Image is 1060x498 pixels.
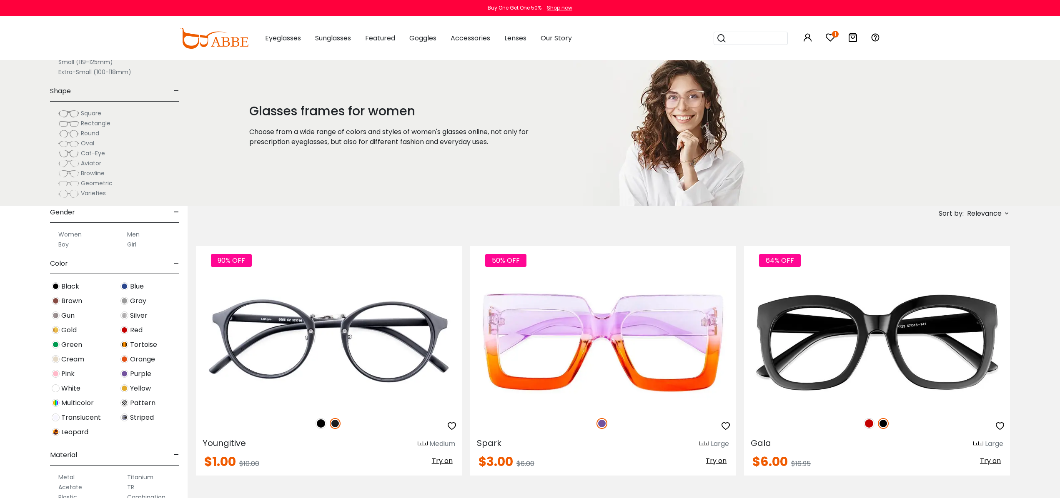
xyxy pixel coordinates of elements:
[81,109,101,117] span: Square
[130,281,144,291] span: Blue
[130,398,155,408] span: Pattern
[432,456,453,466] span: Try on
[196,276,462,409] img: Matte-black Youngitive - Plastic ,Adjust Nose Pads
[58,179,79,188] img: Geometric.png
[180,28,248,49] img: abbeglasses.com
[50,445,77,465] span: Material
[81,149,105,157] span: Cat-Eye
[699,441,709,447] img: size ruler
[52,326,60,334] img: Gold
[265,33,301,43] span: Eyeglasses
[81,129,99,137] span: Round
[81,119,110,127] span: Rectangle
[174,254,179,274] span: -
[130,311,148,321] span: Silver
[50,81,71,101] span: Shape
[249,104,553,119] h1: Glasses frames for women
[120,341,128,349] img: Tortoise
[711,439,729,449] div: Large
[211,254,252,267] span: 90% OFF
[52,370,60,378] img: Pink
[127,472,153,482] label: Titanium
[174,202,179,222] span: -
[130,296,146,306] span: Gray
[127,229,140,239] label: Men
[61,354,84,364] span: Cream
[832,31,839,37] i: 1
[130,369,151,379] span: Purple
[61,296,82,306] span: Brown
[58,110,79,118] img: Square.png
[52,428,60,436] img: Leopard
[120,370,128,378] img: Purple
[204,453,236,471] span: $1.00
[52,282,60,290] img: Black
[58,149,79,158] img: Cat-Eye.png
[58,129,79,138] img: Round.png
[81,139,94,147] span: Oval
[744,276,1010,409] img: Black Gala - Plastic ,Universal Bridge Fit
[58,120,79,128] img: Rectangle.png
[485,254,526,267] span: 50% OFF
[825,34,835,44] a: 1
[120,399,128,407] img: Pattern
[596,418,607,429] img: Purple
[58,169,79,178] img: Browline.png
[61,427,88,437] span: Leopard
[985,439,1003,449] div: Large
[516,459,534,468] span: $6.00
[61,413,101,423] span: Translucent
[418,441,428,447] img: size ruler
[429,439,455,449] div: Medium
[488,4,541,12] div: Buy One Get One 50%
[751,437,771,449] span: Gala
[409,33,436,43] span: Goggles
[543,4,572,11] a: Shop now
[58,239,69,249] label: Boy
[50,202,75,222] span: Gender
[52,341,60,349] img: Green
[451,33,490,43] span: Accessories
[58,229,82,239] label: Women
[315,33,351,43] span: Sunglasses
[81,159,101,167] span: Aviator
[791,459,811,468] span: $16.95
[120,311,128,319] img: Silver
[127,482,134,492] label: TR
[81,189,106,197] span: Varieties
[759,254,801,267] span: 64% OFF
[470,276,736,409] img: Purple Spark - Plastic ,Universal Bridge Fit
[52,297,60,305] img: Brown
[504,33,526,43] span: Lenses
[977,456,1003,466] button: Try on
[706,456,727,466] span: Try on
[58,159,79,168] img: Aviator.png
[477,437,501,449] span: Spark
[130,413,154,423] span: Striped
[120,384,128,392] img: Yellow
[249,127,553,147] p: Choose from a wide range of colors and styles of women's glasses online, not only for prescriptio...
[239,459,259,468] span: $10.00
[50,254,68,274] span: Color
[703,456,729,466] button: Try on
[58,482,82,492] label: Acetate
[365,33,395,43] span: Featured
[52,311,60,319] img: Gun
[120,282,128,290] img: Blue
[52,384,60,392] img: White
[58,139,79,148] img: Oval.png
[58,57,113,67] label: Small (119-125mm)
[120,326,128,334] img: Red
[967,206,1002,221] span: Relevance
[130,325,143,335] span: Red
[52,355,60,363] img: Cream
[330,418,341,429] img: Matte Black
[61,398,94,408] span: Multicolor
[61,281,79,291] span: Black
[61,369,75,379] span: Pink
[203,437,246,449] span: Youngitive
[878,418,889,429] img: Black
[61,311,75,321] span: Gun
